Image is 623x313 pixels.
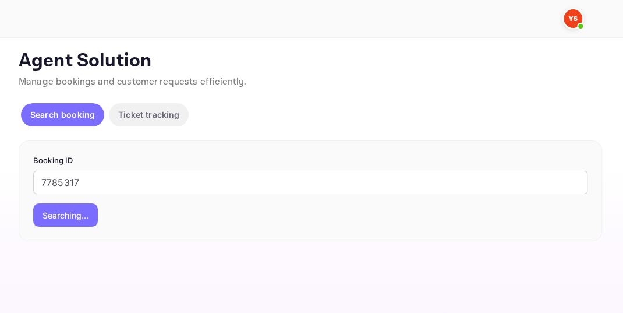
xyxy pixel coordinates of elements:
[33,171,587,194] input: Enter Booking ID (e.g., 63782194)
[33,155,587,167] p: Booking ID
[118,108,179,121] p: Ticket tracking
[33,203,98,227] button: Searching...
[19,50,602,73] p: Agent Solution
[30,108,95,121] p: Search booking
[564,9,582,28] img: Yandex Support
[19,76,247,88] span: Manage bookings and customer requests efficiently.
